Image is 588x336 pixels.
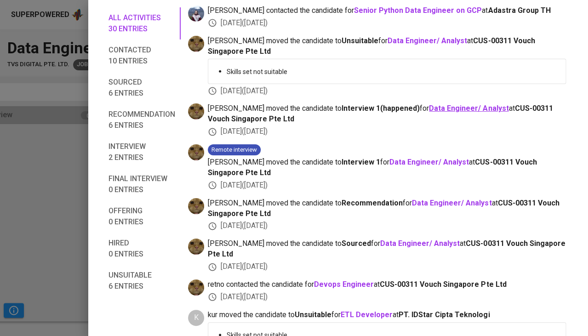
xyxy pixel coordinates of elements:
span: All activities 30 entries [108,12,175,34]
span: CUS-00311 Vouch Singapore Pte Ltd [208,36,535,56]
span: Final interview 0 entries [108,173,175,195]
span: kur moved the candidate to for at [208,310,566,320]
b: Unsuitable [295,310,331,319]
span: Adastra Group TH [488,6,550,15]
img: christine.raharja@glints.com [188,6,204,22]
span: Hired 0 entries [108,238,175,260]
span: [PERSON_NAME] moved the candidate to for at [208,239,566,260]
span: Contacted 10 entries [108,45,175,67]
b: Interview 1 ( happened ) [342,104,420,113]
img: ec6c0910-f960-4a00-a8f8-c5744e41279e.jpg [188,36,204,52]
b: Sourced [342,239,371,248]
span: [PERSON_NAME] moved the candidate to for at [208,157,566,178]
span: CUS-00311 Vouch Singapore Pte Ltd [208,199,559,218]
span: Unsuitable 6 entries [108,270,175,292]
a: Data Engineer/ Analyst [389,158,469,166]
div: [DATE] ( [DATE] ) [208,126,566,137]
div: K [188,310,204,326]
img: ec6c0910-f960-4a00-a8f8-c5744e41279e.jpg [188,103,204,120]
b: Interview 1 [342,158,380,166]
b: Recommendation [342,199,403,207]
a: Data Engineer/ Analyst [388,36,467,45]
span: Sourced 6 entries [108,77,175,99]
img: ec6c0910-f960-4a00-a8f8-c5744e41279e.jpg [188,279,204,296]
div: [DATE] ( [DATE] ) [208,86,566,97]
div: [DATE] ( [DATE] ) [208,292,566,302]
span: [PERSON_NAME] contacted the candidate for at [208,6,566,16]
div: [DATE] ( [DATE] ) [208,18,566,28]
p: Skills set not suitable [227,67,558,76]
span: Interview 2 entries [108,141,175,163]
span: Offering 0 entries [108,205,175,228]
span: retno contacted the candidate for at [208,279,566,290]
span: Recommendation 6 entries [108,109,175,131]
span: PT. IDStar Cipta Teknologi [399,310,490,319]
a: Devops Engineer [314,280,374,289]
a: Data Engineer/ Analyst [429,104,508,113]
span: CUS-00311 Vouch Singapore Pte Ltd [380,280,506,289]
a: Data Engineer/ Analyst [412,199,491,207]
div: [DATE] ( [DATE] ) [208,221,566,231]
img: ec6c0910-f960-4a00-a8f8-c5744e41279e.jpg [188,198,204,214]
span: [PERSON_NAME] moved the candidate to for at [208,103,566,125]
span: Remote interview [208,146,261,154]
img: ec6c0910-f960-4a00-a8f8-c5744e41279e.jpg [188,239,204,255]
a: Data Engineer/ Analyst [380,239,460,248]
img: ec6c0910-f960-4a00-a8f8-c5744e41279e.jpg [188,144,204,160]
span: [PERSON_NAME] moved the candidate to for at [208,198,566,219]
a: ETL Developer [341,310,393,319]
div: [DATE] ( [DATE] ) [208,180,566,191]
b: Unsuitable [342,36,378,45]
div: [DATE] ( [DATE] ) [208,262,566,272]
span: CUS-00311 Vouch Singapore Pte Ltd [208,158,537,177]
span: [PERSON_NAME] moved the candidate to for at [208,36,566,57]
a: Senior Python Data Engineer on GCP [354,6,482,15]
